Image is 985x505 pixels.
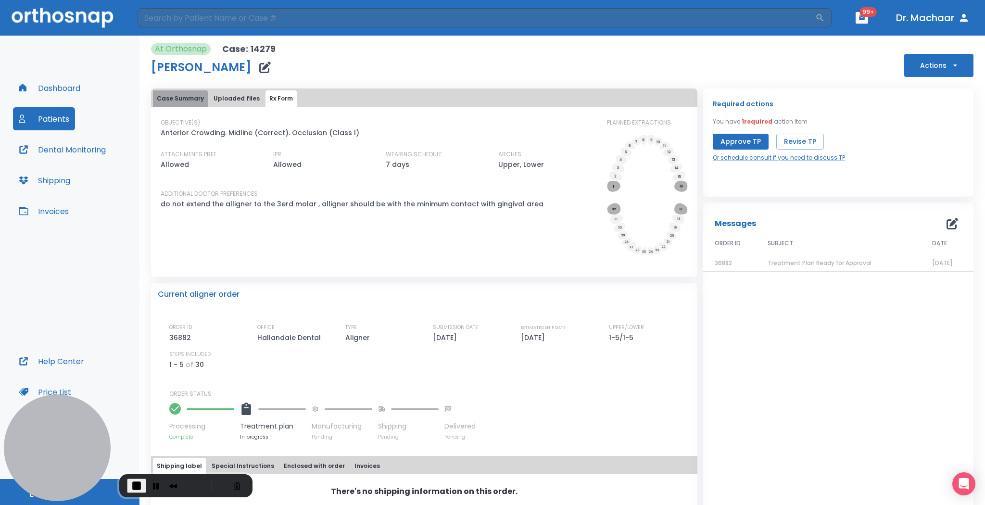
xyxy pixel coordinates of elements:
[13,169,76,192] button: Shipping
[169,421,234,431] p: Processing
[153,458,695,474] div: tabs
[351,458,384,474] button: Invoices
[859,7,877,17] span: 99+
[932,239,947,248] span: DATE
[169,350,211,359] p: STEPS INCLUDED
[169,433,234,441] p: Complete
[386,150,442,159] p: WEARING SCHEDULE
[273,150,281,159] p: IPR
[345,332,373,343] p: Aligner
[607,118,671,127] p: PLANNED EXTRACTIONS
[158,289,240,300] p: Current aligner order
[609,332,637,343] p: 1-5/1-5
[151,62,252,73] h1: [PERSON_NAME]
[273,159,302,170] p: Allowed
[892,9,973,26] button: Dr. Machaar
[138,8,815,27] input: Search by Patient Name or Case #
[222,43,276,55] p: Case: 14279
[153,458,206,474] button: Shipping label
[13,350,90,373] button: Help Center
[161,127,359,139] p: Anterior Crowding. Midline (Correct). Occlusion (Class I)
[713,134,769,150] button: Approve TP
[715,239,741,248] span: ORDER ID
[521,332,548,343] p: [DATE]
[186,359,193,370] p: of
[345,323,357,332] p: TYPE
[13,380,77,404] button: Price List
[161,150,218,159] p: ATTACHMENTS PREF.
[768,239,793,248] span: SUBJECT
[153,90,208,107] button: Case Summary
[609,323,644,332] p: UPPER/LOWER
[13,76,86,100] button: Dashboard
[161,198,543,210] p: do not extend the alligner to the 3erd molar , alligner should be with the minimum contact with g...
[12,8,114,27] img: Orthosnap
[776,134,824,150] button: Revise TP
[257,323,275,332] p: OFFICE
[713,153,845,162] a: Or schedule consult if you need to discuss TP
[433,323,478,332] p: SUBMISSION DATE
[715,218,756,229] p: Messages
[169,323,192,332] p: ORDER ID
[312,433,372,441] p: Pending
[13,107,75,130] button: Patients
[240,433,306,441] p: In progress
[713,98,773,110] p: Required actions
[952,472,975,495] div: Open Intercom Messenger
[498,159,544,170] p: Upper, Lower
[768,259,871,267] span: Treatment Plan Ready for Approval
[169,359,184,370] p: 1 - 5
[161,118,200,127] p: OBJECTIVE(S)
[240,421,306,431] p: Treatment plan
[904,54,973,77] button: Actions
[195,359,204,370] p: 30
[265,90,297,107] button: Rx Form
[444,421,476,431] p: Delivered
[331,486,518,497] p: There's no shipping information on this order.
[169,390,691,398] p: ORDER STATUS
[932,259,953,267] span: [DATE]
[378,421,439,431] p: Shipping
[521,323,566,332] p: ESTIMATED SHIP DATE
[444,433,476,441] p: Pending
[13,200,75,223] button: Invoices
[378,433,439,441] p: Pending
[715,259,732,267] span: 36882
[280,458,349,474] button: Enclosed with order
[742,117,772,126] span: 1 required
[155,43,207,55] p: At Orthosnap
[208,458,278,474] button: Special Instructions
[312,421,372,431] p: Manufacturing
[210,90,264,107] button: Uploaded files
[169,332,194,343] p: 36882
[161,159,189,170] p: Allowed
[433,332,460,343] p: [DATE]
[713,117,808,126] p: You have action item
[13,138,112,161] button: Dental Monitoring
[153,90,695,107] div: tabs
[257,332,324,343] p: Hallandale Dental
[161,189,258,198] p: ADDITIONAL DOCTOR PREFERENCES
[386,159,409,170] p: 7 days
[498,150,521,159] p: ARCHES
